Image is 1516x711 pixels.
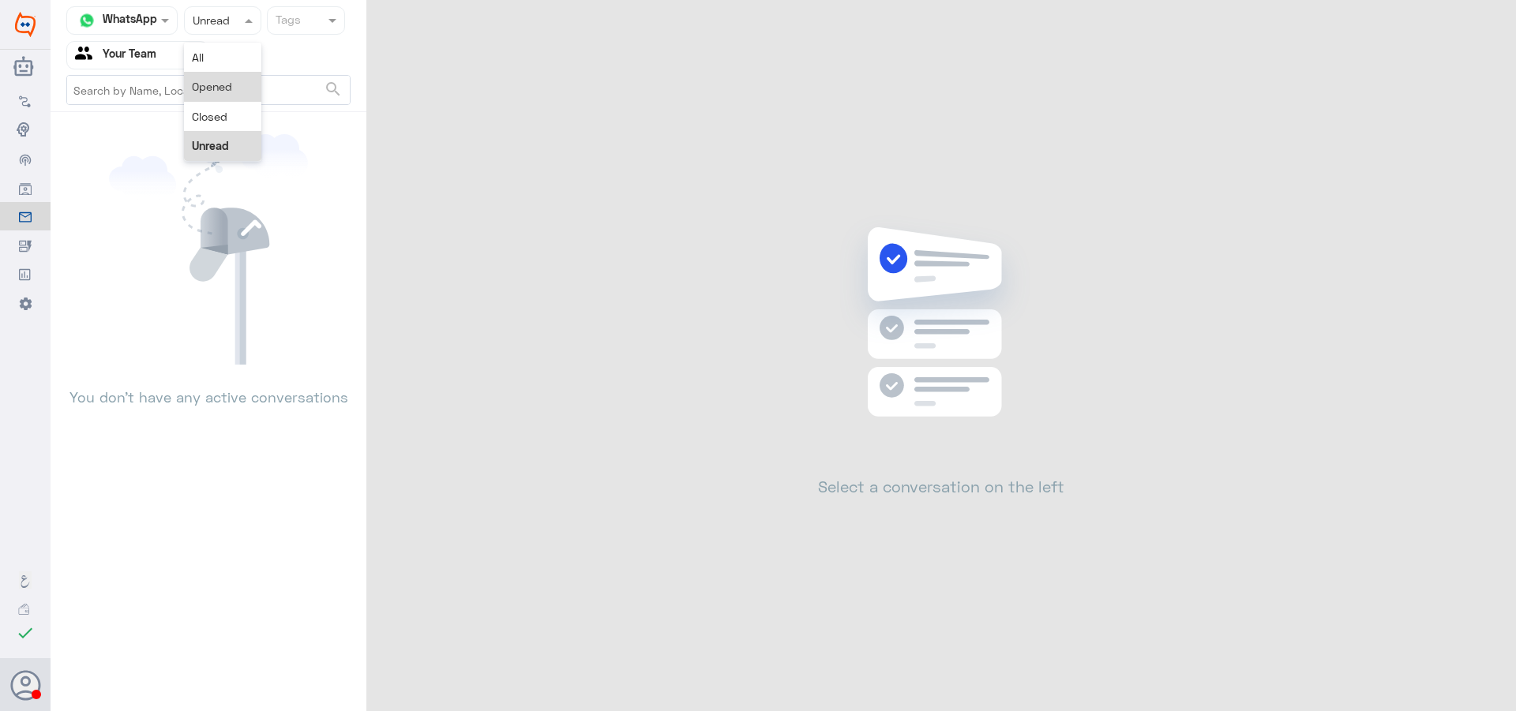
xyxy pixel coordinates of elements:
[273,11,301,32] div: Tags
[75,9,99,32] img: whatsapp.png
[324,80,343,99] span: search
[818,477,1064,496] h2: Select a conversation on the left
[67,76,350,104] input: Search by Name, Local etc…
[66,365,351,408] p: You don’t have any active conversations
[10,670,40,700] button: Avatar
[192,51,204,64] span: All
[192,110,227,123] span: Closed
[15,12,36,37] img: Widebot Logo
[324,77,343,103] button: search
[75,43,99,67] img: yourTeam.svg
[192,80,232,93] span: Opened
[16,623,35,642] i: check
[192,139,229,152] span: Unread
